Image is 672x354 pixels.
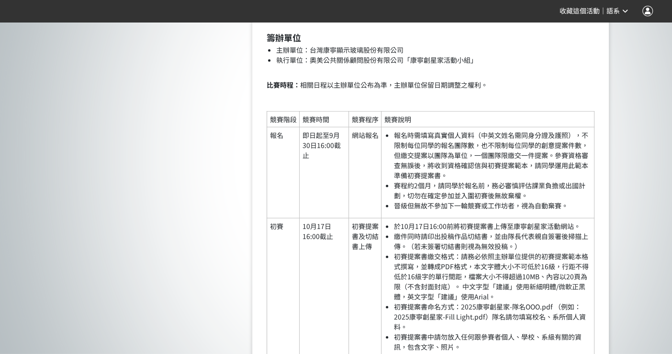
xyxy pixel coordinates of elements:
[267,80,594,90] p: 相關日程以主辦單位公布為準，主辦單位保留日期調整之權利。
[394,130,591,181] li: 報名時需填寫真實個人資料（中英文姓名需同身分證及護照），不限制每位同學的報名團隊數，也不限制每位同學的創意提案件數，但繳交提案以團隊為單位，一個團隊限繳交一件提案。參賽資格審查無誤後，將收到資格...
[381,111,594,127] td: 競賽說明
[267,127,299,218] td: 報名
[267,31,301,44] strong: 籌辦單位
[394,181,591,201] li: 賽程約2個月，請同學於報名前，務必審慎評估課業負擔或出國計劃，切勿在確定參加並入圍初賽後無故棄權。
[300,111,349,127] td: 競賽時間
[606,7,620,15] span: 語系
[267,111,299,127] td: 競賽階段
[394,302,591,332] li: 初賽提案書命名方式：2025康寧創星家-隊名OOO.pdf （例如：2025康寧創星家-Fill Light.pdf）隊名請勿填寫校名、系所個人資料。
[394,201,591,211] li: 晉級但無故不參加下一輪競賽或工作坊者，視為自動棄賽。
[300,127,349,218] td: 即日起至9月30日16:00截止
[348,127,381,218] td: 網站報名
[394,221,591,231] li: 於10月17日16:00前將初賽提案書上傳至康寧創星家活動網站。
[560,7,600,15] span: 收藏這個活動
[348,111,381,127] td: 競賽程序
[267,80,300,90] strong: 比賽時程：
[276,45,594,55] li: 主辦單位：台灣康寧顯示玻璃股份有限公司
[394,231,591,251] li: 繳件同時請印出投稿作品切結書，並由隊長代表親自簽署後掃描上傳。（若未簽署切結書則視為無效投稿。）
[394,332,591,352] li: 初賽提案書中請勿放入任何跟參賽者個人、學校、系級有關的資訊，包含文字、照片。
[276,55,594,75] li: 執行單位：奧美公共關係顧問股份有限公司「康寧創星家活動小組」
[600,6,606,16] span: ｜
[394,251,591,302] li: 初賽提案書繳交格式：請務必依照主辦單位提供的初賽提案範本格式撰寫，並轉成PDF格式，本文字體大小不可低於16級，行距不得低於16級字的單行間距，檔案大小不得超過10MB、內容以20頁為限（不含封...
